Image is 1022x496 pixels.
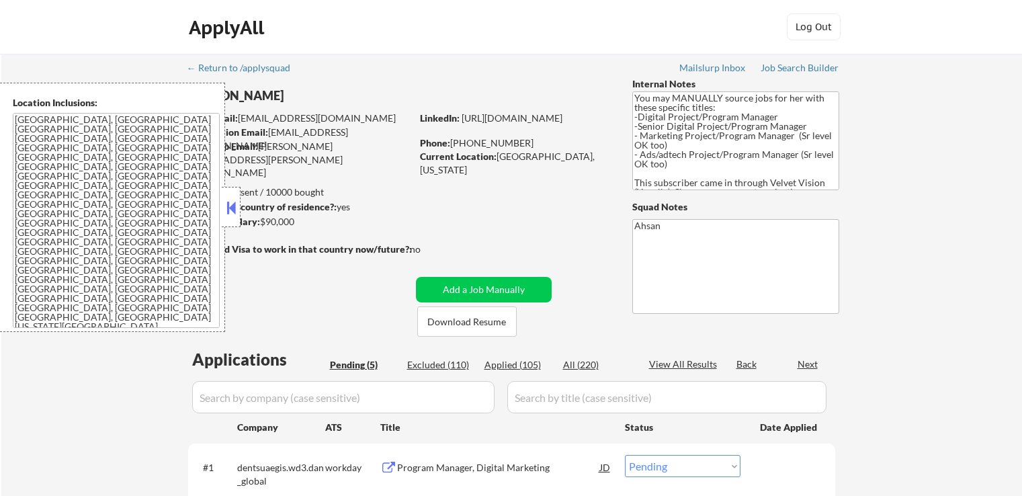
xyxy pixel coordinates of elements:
[420,137,450,149] strong: Phone:
[679,63,747,76] a: Mailslurp Inbox
[187,63,303,73] div: ← Return to /applysquad
[787,13,841,40] button: Log Out
[192,352,325,368] div: Applications
[188,140,411,179] div: [PERSON_NAME][EMAIL_ADDRESS][PERSON_NAME][DOMAIN_NAME]
[416,277,552,302] button: Add a Job Manually
[187,185,411,199] div: 105 sent / 10000 bought
[192,381,495,413] input: Search by company (case sensitive)
[325,461,380,474] div: workday
[420,150,610,176] div: [GEOGRAPHIC_DATA], [US_STATE]
[187,201,337,212] strong: Can work in country of residence?:
[420,151,497,162] strong: Current Location:
[380,421,612,434] div: Title
[420,112,460,124] strong: LinkedIn:
[563,358,630,372] div: All (220)
[736,358,758,371] div: Back
[632,200,839,214] div: Squad Notes
[397,461,600,474] div: Program Manager, Digital Marketing
[484,358,552,372] div: Applied (105)
[187,200,407,214] div: yes
[189,16,268,39] div: ApplyAll
[417,306,517,337] button: Download Resume
[189,112,411,125] div: [EMAIL_ADDRESS][DOMAIN_NAME]
[798,358,819,371] div: Next
[237,461,325,487] div: dentsuaegis.wd3.dan_global
[507,381,826,413] input: Search by title (case sensitive)
[189,126,411,152] div: [EMAIL_ADDRESS][DOMAIN_NAME]
[188,87,464,104] div: [PERSON_NAME]
[325,421,380,434] div: ATS
[330,358,397,372] div: Pending (5)
[679,63,747,73] div: Mailslurp Inbox
[187,63,303,76] a: ← Return to /applysquad
[599,455,612,479] div: JD
[407,358,474,372] div: Excluded (110)
[462,112,562,124] a: [URL][DOMAIN_NAME]
[237,421,325,434] div: Company
[632,77,839,91] div: Internal Notes
[410,243,448,256] div: no
[625,415,740,439] div: Status
[420,136,610,150] div: [PHONE_NUMBER]
[649,358,721,371] div: View All Results
[761,63,839,73] div: Job Search Builder
[187,215,411,229] div: $90,000
[188,243,412,255] strong: Will need Visa to work in that country now/future?:
[13,96,220,110] div: Location Inclusions:
[761,63,839,76] a: Job Search Builder
[760,421,819,434] div: Date Applied
[203,461,226,474] div: #1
